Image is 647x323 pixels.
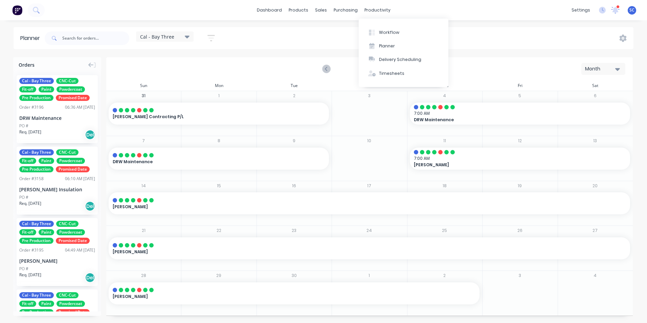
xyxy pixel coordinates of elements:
div: 7:00 AM[PERSON_NAME] [410,148,630,170]
button: Timesheets [359,67,448,80]
span: Promised Date [56,309,90,315]
button: 5 [516,92,524,100]
button: Delivery Scheduling [359,53,448,66]
div: Mon [181,81,256,91]
div: [PERSON_NAME] [19,257,95,264]
button: 8 [215,137,223,145]
button: 25 [441,227,449,235]
div: [PERSON_NAME] [109,192,630,214]
button: 2 [441,272,449,280]
span: Req. [DATE] [19,272,41,278]
button: 4 [441,92,449,100]
span: Cal - Bay Three [19,221,54,227]
button: 18 [441,181,449,190]
span: Cal - Bay Three [19,78,54,84]
button: 13 [591,137,599,145]
button: 30 [290,272,298,280]
button: Workflow [359,25,448,39]
div: PO # [19,123,28,129]
div: Order # 3158 [19,176,44,182]
div: products [285,5,312,15]
div: Del [85,201,95,211]
span: SC [629,7,634,13]
div: Order # 3196 [19,104,44,110]
button: 1 [215,92,223,100]
div: DRW Maintenance [19,114,95,122]
div: Order # 3195 [19,247,44,253]
span: Paint [39,301,54,307]
span: DRW Maintenance [414,117,605,123]
button: 2 [290,92,298,100]
div: [PERSON_NAME] Insulation [19,186,95,193]
span: [PERSON_NAME] [414,162,605,168]
div: Wed [332,81,407,91]
span: Pre Production [19,238,53,244]
span: CNC-Cut [56,78,79,84]
span: CNC-Cut [56,292,79,298]
button: 19 [516,181,524,190]
div: [PERSON_NAME] [109,237,630,259]
button: 1 [365,272,373,280]
div: PO # [19,194,28,200]
img: Factory [12,5,22,15]
button: 22 [215,227,223,235]
span: Orders [19,61,35,68]
div: Tue [256,81,332,91]
span: [PERSON_NAME] [113,294,439,300]
button: 4 [591,272,599,280]
button: Previous page [323,65,331,73]
button: 3 [516,272,524,280]
span: Cal - Bay Three [140,33,174,40]
span: Powdercoat [57,86,85,92]
button: 7 [139,137,148,145]
div: Planner [379,43,395,49]
span: [PERSON_NAME] [113,204,575,210]
button: Month [581,63,625,75]
span: Fit-off [19,86,36,92]
span: Promised Date [56,238,90,244]
span: Powdercoat [57,301,85,307]
span: Cal - Bay Three [19,149,54,155]
div: 7:00 AMDRW Maintenance [410,103,630,125]
button: 27 [591,227,599,235]
span: Powdercoat [57,229,85,235]
span: CNC-Cut [56,149,79,155]
div: Workflow [379,29,399,36]
span: Paint [39,229,54,235]
span: 7:00 AM [414,110,623,116]
button: 29 [215,272,223,280]
span: Pre Production [19,166,53,172]
div: Fri [482,81,557,91]
span: Paint [39,86,54,92]
div: Month [585,65,616,72]
div: 04:49 AM [DATE] [65,247,95,253]
div: [PERSON_NAME] Contracting P/L [109,103,329,125]
span: Pre Production [19,95,53,101]
button: 23 [290,227,298,235]
div: Sat [558,81,633,91]
a: dashboard [253,5,285,15]
span: [PERSON_NAME] Contracting P/L [113,114,304,120]
div: Sun [106,81,181,91]
span: DRW Maintenance [113,159,304,165]
button: 21 [139,227,148,235]
button: 12 [516,137,524,145]
button: 10 [365,137,373,145]
button: 31 [139,92,148,100]
div: PO # [19,266,28,272]
button: 28 [139,272,148,280]
div: [PERSON_NAME] [109,282,479,304]
div: 06:36 AM [DATE] [65,104,95,110]
div: 06:10 AM [DATE] [65,176,95,182]
button: 20 [591,181,599,190]
span: Fit-off [19,301,36,307]
button: 17 [365,181,373,190]
div: purchasing [330,5,361,15]
button: 26 [516,227,524,235]
span: Pre Production [19,309,53,315]
div: Planner [20,34,43,42]
span: Fit-off [19,229,36,235]
span: [PERSON_NAME] [113,249,575,255]
span: CNC-Cut [56,221,79,227]
button: 11 [441,137,449,145]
